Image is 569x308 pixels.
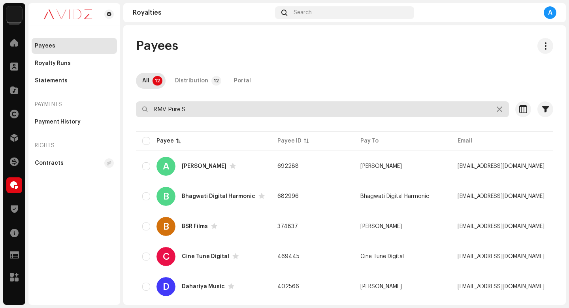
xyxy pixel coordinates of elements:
re-m-nav-item: Royalty Runs [32,55,117,71]
span: 402566 [277,284,299,289]
span: Cine Tune Digital [360,254,404,259]
span: Payees [136,38,178,54]
span: brijeshdj9@gmail.com [458,224,545,229]
span: dharmendradahariya@gmail.com [458,284,545,289]
span: Dharmendra Kumar Dahariya [360,284,402,289]
span: 692288 [277,164,299,169]
span: bhagwatidigitalharmonic@gmail.com [458,194,545,199]
div: A [544,6,556,19]
div: Portal [234,73,251,89]
div: All [142,73,149,89]
re-m-nav-item: Payment History [32,114,117,130]
div: Dahariya Music [182,284,225,289]
span: Bhagwati Digital Harmonic [360,194,429,199]
span: 682996 [277,194,299,199]
div: Contracts [35,160,64,166]
div: Payee [156,137,174,145]
div: Payees [35,43,55,49]
re-m-nav-item: Statements [32,73,117,89]
div: Distribution [175,73,208,89]
p-badge: 12 [153,76,162,86]
div: Payee ID [277,137,301,145]
div: Aashnarayan Sharma [182,164,226,169]
div: Royalty Runs [35,60,71,67]
re-m-nav-item: Payees [32,38,117,54]
span: rajdharmendraarya@gmail.com [458,254,545,259]
input: Search [136,101,509,117]
div: B [156,187,175,206]
span: Aashnarayan Sharma [360,164,402,169]
span: Search [294,10,312,16]
img: 0c631eef-60b6-411a-a233-6856366a70de [35,10,101,19]
p-badge: 12 [211,76,221,86]
div: Payment History [35,119,81,125]
div: Cine Tune Digital [182,254,229,259]
div: A [156,157,175,176]
re-a-nav-header: Payments [32,95,117,114]
div: B [156,217,175,236]
re-m-nav-item: Contracts [32,155,117,171]
div: D [156,277,175,296]
div: Royalties [133,10,272,16]
span: Brijesh Vishwakarma [360,224,402,229]
re-a-nav-header: Rights [32,136,117,155]
div: BSR Films [182,224,208,229]
span: 469445 [277,254,300,259]
div: Statements [35,78,68,84]
div: Bhagwati Digital Harmonic [182,194,255,199]
span: aashnarayansharmavlogs@gmail.com [458,164,545,169]
div: C [156,247,175,266]
img: 10d72f0b-d06a-424f-aeaa-9c9f537e57b6 [6,6,22,22]
span: 374837 [277,224,298,229]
